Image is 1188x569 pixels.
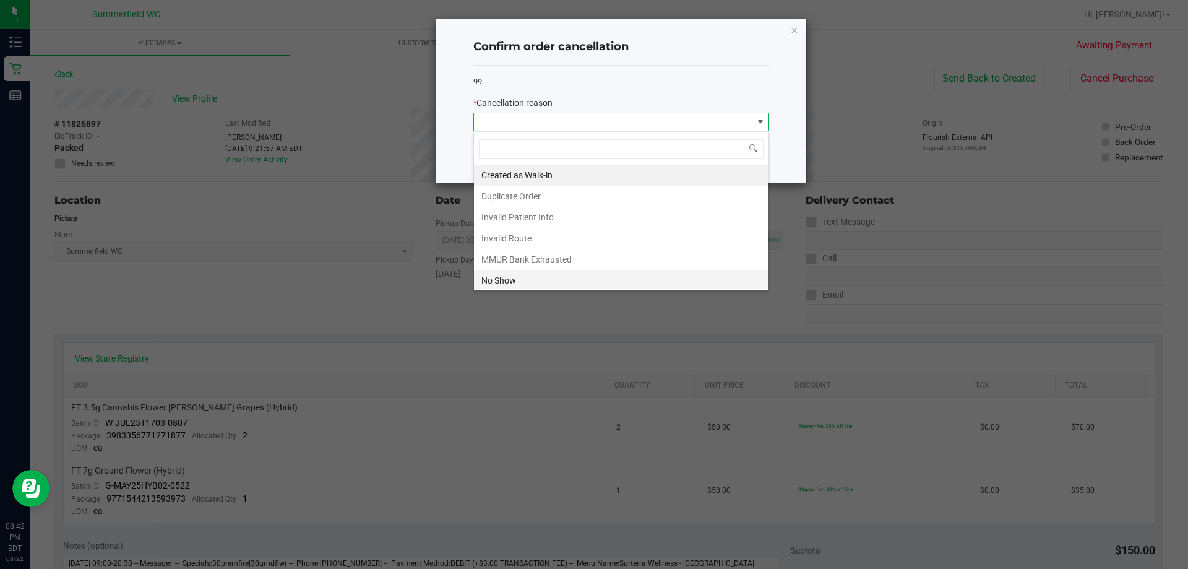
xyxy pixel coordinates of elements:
[790,22,799,37] button: Close
[474,249,768,270] li: MMUR Bank Exhausted
[476,98,553,108] span: Cancellation reason
[474,165,768,186] li: Created as Walk-in
[12,470,49,507] iframe: Resource center
[473,39,769,55] h4: Confirm order cancellation
[473,77,482,86] span: 99
[474,228,768,249] li: Invalid Route
[474,186,768,207] li: Duplicate Order
[474,207,768,228] li: Invalid Patient Info
[474,270,768,291] li: No Show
